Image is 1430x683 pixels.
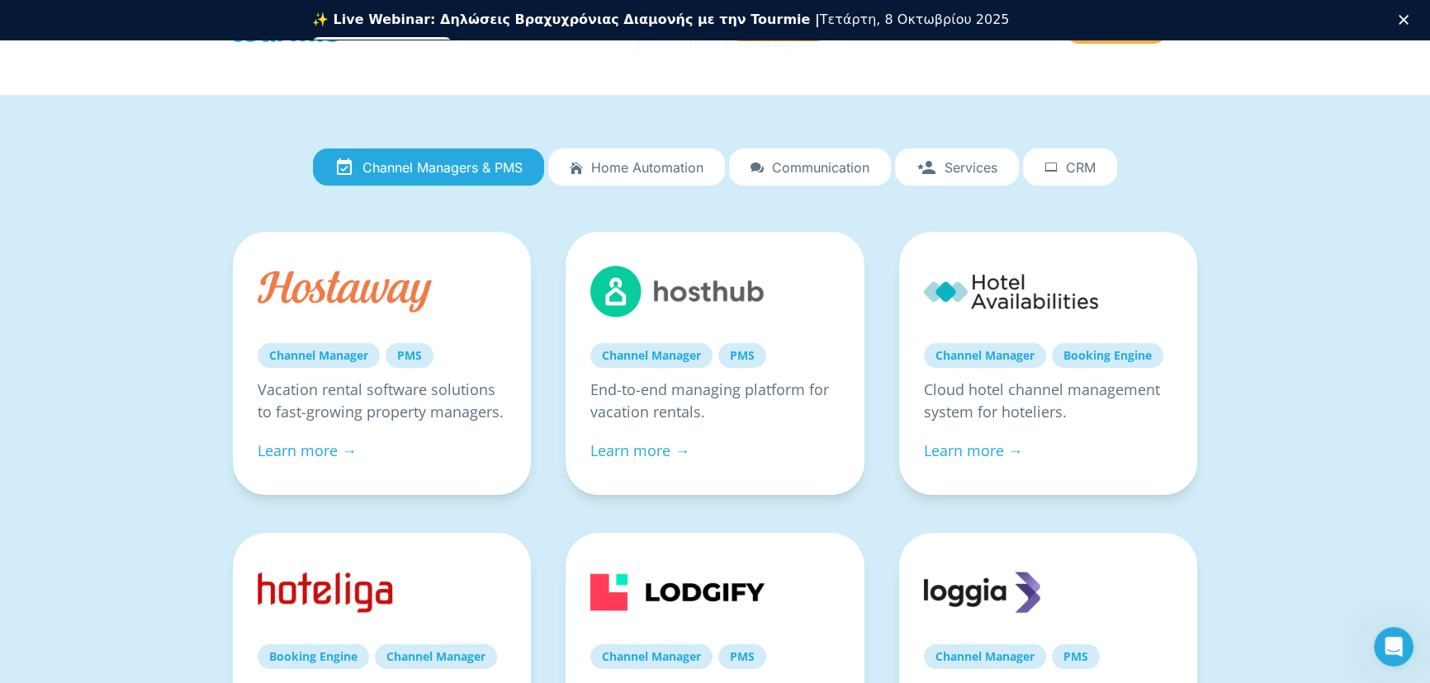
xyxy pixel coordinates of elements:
[729,148,891,186] a: Communication
[718,343,766,368] a: PMS
[590,343,713,368] a: Channel Manager
[312,12,820,27] b: ✨ Live Webinar: Δηλώσεις Βραχυχρόνιας Διαμονής με την Tourmie |
[1052,343,1163,368] a: Booking Engine
[924,440,1023,460] a: Learn more →
[312,37,452,57] a: Εγγραφείτε δωρεάν
[1374,627,1413,667] iframe: Intercom live chat
[1066,160,1096,175] span: CRM
[258,644,369,669] a: Booking Engine
[590,644,713,669] a: Channel Manager
[590,440,689,460] a: Learn more →
[258,379,506,423] p: Vacation rental software solutions to fast-growing property managers.
[1399,15,1415,25] div: Κλείσιμο
[362,160,523,175] span: Channel Managers & PMS
[591,160,703,175] span: Home automation
[924,343,1046,368] a: Channel Manager
[313,148,544,186] a: Channel Managers & PMS
[590,379,839,423] p: End-to-end managing platform for vacation rentals.
[772,160,869,175] span: Communication
[258,343,380,368] a: Channel Manager
[895,148,1019,186] a: Services
[386,343,433,368] a: PMS
[924,644,1046,669] a: Channel Manager
[945,160,997,175] span: Services
[312,12,1009,28] div: Τετάρτη, 8 Οκτωβρίου 2025
[375,644,497,669] a: Channel Manager
[1052,644,1100,669] a: PMS
[718,644,766,669] a: PMS
[548,148,725,186] a: Home automation
[924,379,1172,423] p: Cloud hotel channel management system for hoteliers.
[258,440,357,460] a: Learn more →
[1023,148,1117,186] a: CRM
